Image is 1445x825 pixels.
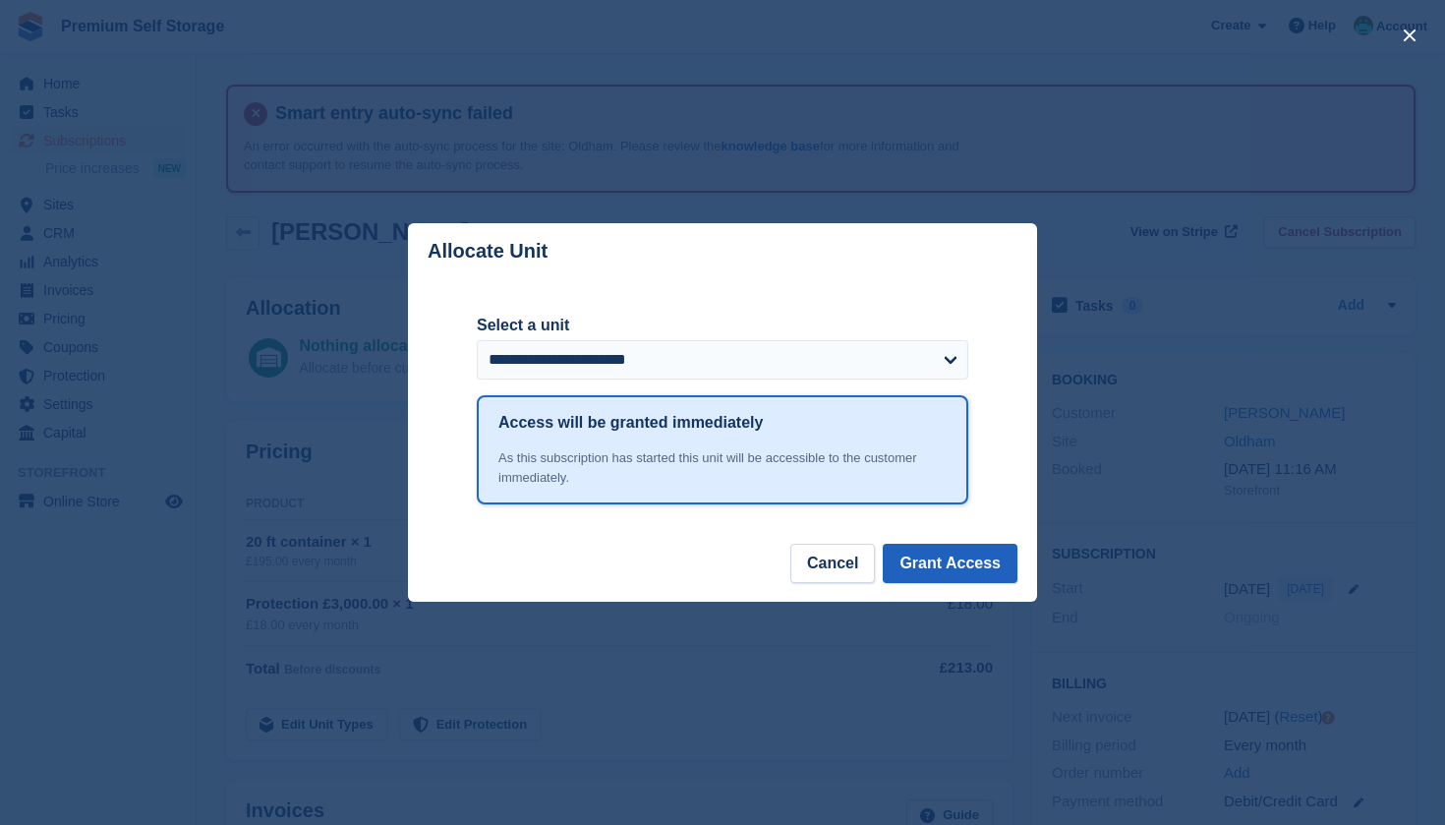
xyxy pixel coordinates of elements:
[477,314,968,337] label: Select a unit
[1394,20,1425,51] button: close
[883,544,1017,583] button: Grant Access
[790,544,875,583] button: Cancel
[498,411,763,435] h1: Access will be granted immediately
[428,240,548,263] p: Allocate Unit
[498,448,947,487] div: As this subscription has started this unit will be accessible to the customer immediately.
